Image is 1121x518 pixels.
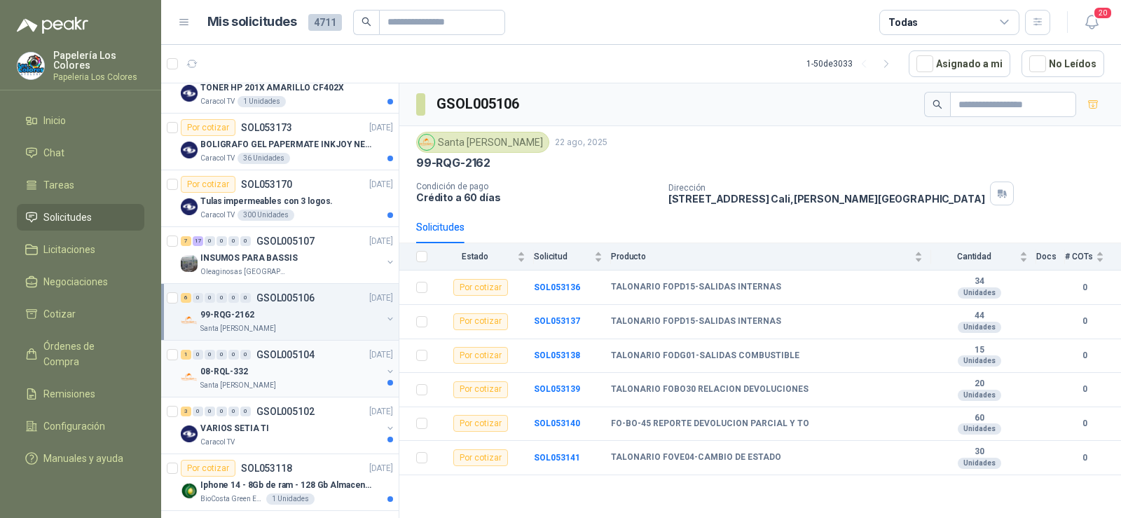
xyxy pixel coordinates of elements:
[308,14,342,31] span: 4711
[200,96,235,107] p: Caracol TV
[1065,281,1104,294] b: 0
[207,12,297,32] h1: Mis solicitudes
[181,142,198,158] img: Company Logo
[931,276,1028,287] b: 34
[534,384,580,394] a: SOL053139
[200,266,289,278] p: Oleaginosas [GEOGRAPHIC_DATA][PERSON_NAME]
[806,53,898,75] div: 1 - 50 de 3033
[43,451,123,466] span: Manuales y ayuda
[200,479,375,492] p: Iphone 14 - 8Gb de ram - 128 Gb Almacenamiento
[200,153,235,164] p: Caracol TV
[200,81,344,95] p: TONER HP 201X AMARILLO CF402X
[200,380,276,391] p: Santa [PERSON_NAME]
[369,235,393,248] p: [DATE]
[43,339,131,369] span: Órdenes de Compra
[43,418,105,434] span: Configuración
[181,293,191,303] div: 6
[17,17,88,34] img: Logo peakr
[1065,315,1104,328] b: 0
[181,289,396,334] a: 6 0 0 0 0 0 GSOL005106[DATE] Company Logo99-RQG-2162Santa [PERSON_NAME]
[240,350,251,360] div: 0
[205,350,215,360] div: 0
[238,96,286,107] div: 1 Unidades
[668,183,985,193] p: Dirección
[240,293,251,303] div: 0
[200,323,276,334] p: Santa [PERSON_NAME]
[200,365,248,379] p: 08-RQL-332
[205,236,215,246] div: 0
[17,301,144,327] a: Cotizar
[1036,243,1065,271] th: Docs
[17,204,144,231] a: Solicitudes
[193,236,203,246] div: 17
[1065,451,1104,465] b: 0
[611,252,912,261] span: Producto
[181,198,198,215] img: Company Logo
[17,139,144,166] a: Chat
[53,73,144,81] p: Papeleria Los Colores
[17,413,144,439] a: Configuración
[611,384,809,395] b: TALONARIO FOBO30 RELACION DEVOLUCIONES
[1065,383,1104,396] b: 0
[1079,10,1104,35] button: 20
[958,355,1001,367] div: Unidades
[453,279,508,296] div: Por cotizar
[416,132,549,153] div: Santa [PERSON_NAME]
[238,153,290,164] div: 36 Unidades
[43,306,76,322] span: Cotizar
[161,454,399,511] a: Por cotizarSOL053118[DATE] Company LogoIphone 14 - 8Gb de ram - 128 Gb AlmacenamientoBioCosta Gre...
[18,53,44,79] img: Company Logo
[193,293,203,303] div: 0
[228,407,239,416] div: 0
[43,177,74,193] span: Tareas
[43,145,64,161] span: Chat
[958,287,1001,299] div: Unidades
[436,243,534,271] th: Estado
[43,210,92,225] span: Solicitudes
[1065,349,1104,362] b: 0
[453,347,508,364] div: Por cotizar
[534,282,580,292] a: SOL053136
[611,350,799,362] b: TALONARIO FODG01-SALIDAS COMBUSTIBLE
[181,369,198,386] img: Company Logo
[161,114,399,170] a: Por cotizarSOL053173[DATE] Company LogoBOLIGRAFO GEL PAPERMATE INKJOY NEGROCaracol TV36 Unidades
[181,85,198,102] img: Company Logo
[181,460,235,477] div: Por cotizar
[200,422,269,435] p: VARIOS SETIA TI
[1065,243,1121,271] th: # COTs
[240,236,251,246] div: 0
[453,449,508,466] div: Por cotizar
[256,293,315,303] p: GSOL005106
[43,113,66,128] span: Inicio
[958,322,1001,333] div: Unidades
[266,493,315,505] div: 1 Unidades
[17,172,144,198] a: Tareas
[200,252,298,265] p: INSUMOS PARA BASSIS
[181,350,191,360] div: 1
[181,425,198,442] img: Company Logo
[534,350,580,360] b: SOL053138
[256,236,315,246] p: GSOL005107
[216,350,227,360] div: 0
[416,219,465,235] div: Solicitudes
[17,333,144,375] a: Órdenes de Compra
[931,447,1028,458] b: 30
[931,243,1036,271] th: Cantidad
[181,236,191,246] div: 7
[205,407,215,416] div: 0
[200,308,254,322] p: 99-RQG-2162
[193,407,203,416] div: 0
[161,57,399,114] a: Por cotizarSOL053174[DATE] Company LogoTONER HP 201X AMARILLO CF402XCaracol TV1 Unidades
[256,407,315,416] p: GSOL005102
[161,170,399,227] a: Por cotizarSOL053170[DATE] Company LogoTulas impermeables con 3 logos.Caracol TV300 Unidades
[181,346,396,391] a: 1 0 0 0 0 0 GSOL005104[DATE] Company Logo08-RQL-332Santa [PERSON_NAME]
[181,407,191,416] div: 3
[17,445,144,472] a: Manuales y ayuda
[181,233,396,278] a: 7 17 0 0 0 0 GSOL005107[DATE] Company LogoINSUMOS PARA BASSISOleaginosas [GEOGRAPHIC_DATA][PERSON...
[200,138,375,151] p: BOLIGRAFO GEL PAPERMATE INKJOY NEGRO
[534,316,580,326] a: SOL053137
[931,345,1028,356] b: 15
[611,316,781,327] b: TALONARIO FOPD15-SALIDAS INTERNAS
[241,179,292,189] p: SOL053170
